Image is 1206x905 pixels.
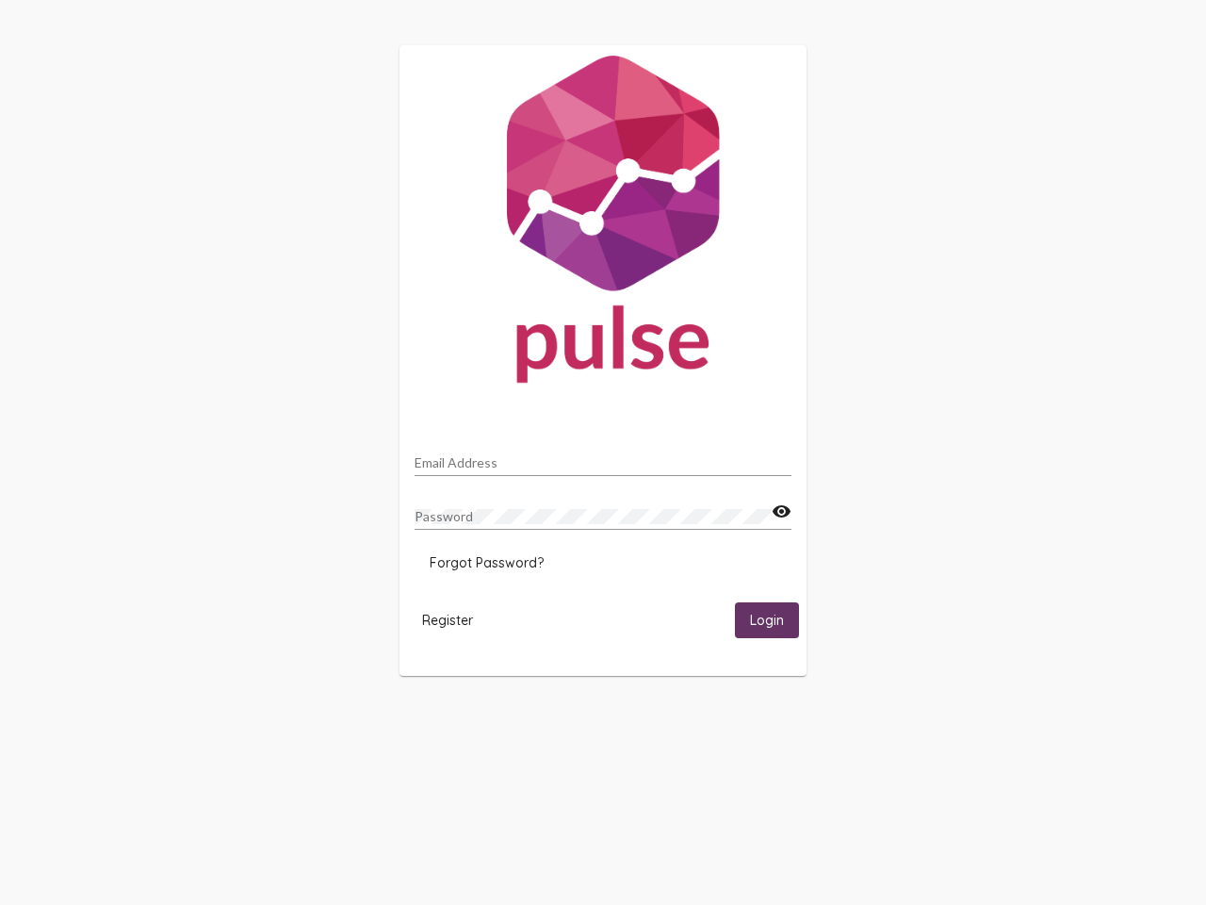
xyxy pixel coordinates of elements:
[750,613,784,630] span: Login
[735,602,799,637] button: Login
[772,501,791,523] mat-icon: visibility
[430,554,544,571] span: Forgot Password?
[415,546,559,580] button: Forgot Password?
[407,602,488,637] button: Register
[422,612,473,629] span: Register
[399,45,807,402] img: Pulse For Good Logo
